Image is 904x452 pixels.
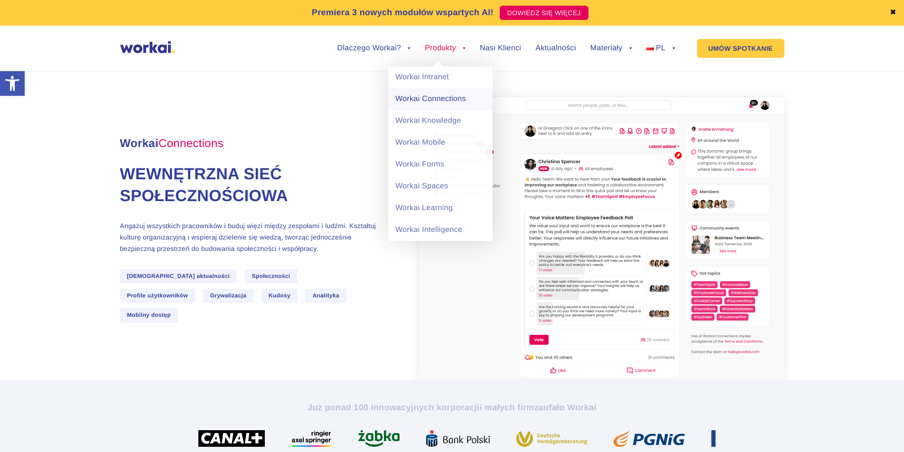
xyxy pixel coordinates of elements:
span: Analityka [306,289,346,303]
a: Workai Learning [388,197,493,219]
a: Workai Spaces [388,175,493,197]
a: Aktualności [535,45,576,52]
i: i małych firm [479,403,534,412]
a: Workai Mobile [388,132,493,154]
a: Nasi Klienci [480,45,521,52]
a: Workai Connections [388,88,493,110]
span: PL [656,44,665,52]
a: DOWIEDZ SIĘ WIĘCEJ [500,6,588,20]
a: Produkty [425,45,466,52]
span: Kudosy [261,289,298,303]
a: UMÓW SPOTKANIE [697,39,784,58]
span: Grywalizacja [203,289,254,303]
a: Materiały [590,45,632,52]
a: Workai Intranet [388,66,493,88]
a: Workai Forms [388,154,493,175]
span: Workai [120,127,224,149]
a: Dlaczego Workai? [337,45,411,52]
p: Premiera 3 nowych modułów wspartych AI! [312,6,494,19]
h1: Wewnętrzna sieć społecznościowa [120,164,381,207]
span: Społeczności [245,269,298,283]
span: [DEMOGRAPHIC_DATA] aktualności [120,269,237,283]
a: Workai Knowledge [388,110,493,132]
h2: Już ponad 100 innowacyjnych korporacji zaufało Workai [189,402,716,413]
span: Mobilny dostęp [120,308,178,322]
a: ✖ [890,9,896,17]
span: Profile użytkowników [120,289,195,303]
a: Workai Intelligence [388,219,493,241]
p: Angażuj wszystkich pracowników i buduj więzi między zespołami i ludźmi. Kształtuj kulturę organiz... [120,220,381,254]
em: Connections [158,137,224,150]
